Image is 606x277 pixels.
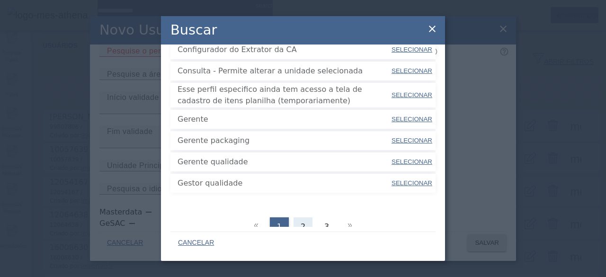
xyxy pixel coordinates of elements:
[392,158,432,165] span: SELECIONAR
[178,156,391,168] span: Gerente qualidade
[392,67,432,74] span: SELECIONAR
[178,135,391,146] span: Gerente packaging
[391,175,433,192] button: SELECIONAR
[324,221,329,232] span: 3
[391,41,433,58] button: SELECIONAR
[178,84,391,107] span: Esse perfil especifico ainda tem acesso a tela de cadastro de itens planilha (temporariamente)
[178,238,214,248] span: CANCELAR
[391,111,433,128] button: SELECIONAR
[392,46,432,53] span: SELECIONAR
[391,153,433,170] button: SELECIONAR
[392,91,432,98] span: SELECIONAR
[301,221,305,232] span: 2
[392,137,432,144] span: SELECIONAR
[178,178,391,189] span: Gestor qualidade
[391,63,433,80] button: SELECIONAR
[170,234,222,251] button: CANCELAR
[391,132,433,149] button: SELECIONAR
[178,65,391,77] span: Consulta - Permite alterar a unidade selecionada
[178,114,391,125] span: Gerente
[178,44,391,55] span: Configurador do Extrator da CA
[170,20,217,40] h2: Buscar
[392,179,432,187] span: SELECIONAR
[391,87,433,104] button: SELECIONAR
[392,116,432,123] span: SELECIONAR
